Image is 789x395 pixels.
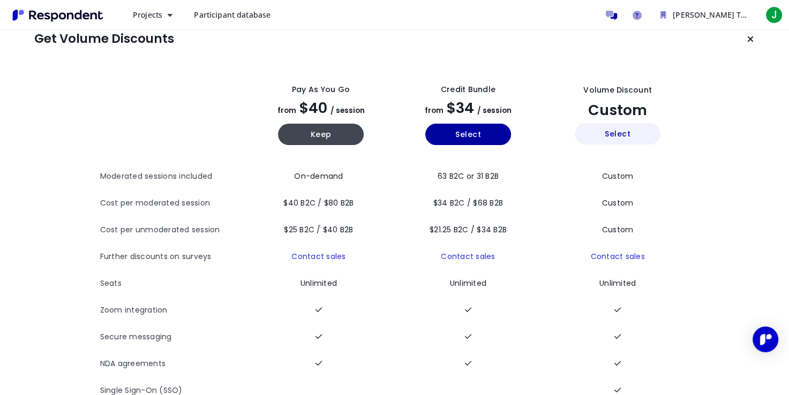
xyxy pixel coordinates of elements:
[133,10,162,20] span: Projects
[100,270,247,297] th: Seats
[425,105,444,116] span: from
[600,4,622,26] a: Message participants
[299,98,327,118] span: $40
[100,163,247,190] th: Moderated sessions included
[450,278,486,288] span: Unlimited
[100,297,247,324] th: Zoom integration
[294,171,343,181] span: On-demand
[740,28,761,50] button: Keep current plan
[100,190,247,217] th: Cost per moderated session
[602,224,634,235] span: Custom
[425,124,511,145] button: Select yearly basic plan
[477,105,512,116] span: / session
[626,4,648,26] a: Help and support
[291,251,345,262] a: Contact sales
[441,251,495,262] a: Contact sales
[599,278,636,288] span: Unlimited
[9,6,107,24] img: Respondent
[602,197,634,208] span: Custom
[278,124,364,145] button: Keep current yearly payg plan
[283,197,354,208] span: $40 B2C / $80 B2B
[330,105,365,116] span: / session
[194,10,270,20] span: Participant database
[590,251,644,262] a: Contact sales
[124,5,181,25] button: Projects
[292,84,350,95] div: Pay as you go
[100,217,247,244] th: Cost per unmoderated session
[673,10,757,20] span: [PERSON_NAME] Team
[763,5,785,25] button: J
[575,123,660,145] button: Select yearly custom_static plan
[753,326,778,352] div: Open Intercom Messenger
[300,278,337,288] span: Unlimited
[447,98,474,118] span: $34
[430,224,507,235] span: $21.25 B2C / $34 B2B
[277,105,296,116] span: from
[100,351,247,377] th: NDA agreements
[438,171,499,181] span: 63 B2C or 31 B2B
[433,197,503,208] span: $34 B2C / $68 B2B
[765,6,783,24] span: J
[602,171,634,181] span: Custom
[583,85,652,96] div: Volume Discount
[34,32,174,47] h1: Get Volume Discounts
[284,224,353,235] span: $25 B2C / $40 B2B
[100,324,247,351] th: Secure messaging
[588,100,647,120] span: Custom
[185,5,279,25] a: Participant database
[441,84,495,95] div: Credit Bundle
[100,244,247,270] th: Further discounts on surveys
[652,5,759,25] button: Joshua Garza Team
